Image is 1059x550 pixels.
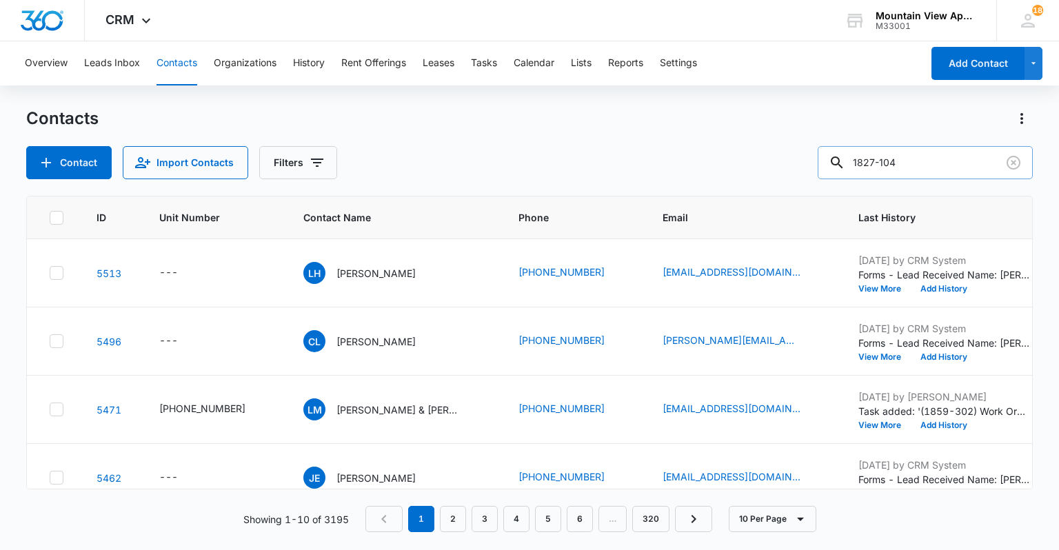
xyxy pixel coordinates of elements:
[303,467,325,489] span: JE
[518,401,629,418] div: Phone - (515) 686-1611 - Select to Edit Field
[632,506,669,532] a: Page 320
[408,506,434,532] em: 1
[567,506,593,532] a: Page 6
[471,41,497,85] button: Tasks
[214,41,276,85] button: Organizations
[336,266,416,281] p: [PERSON_NAME]
[858,267,1031,282] p: Forms - Lead Received Name: [PERSON_NAME] Email: [PERSON_NAME][EMAIL_ADDRESS][DOMAIN_NAME] Phone:...
[336,403,461,417] p: [PERSON_NAME] & [PERSON_NAME]
[818,146,1033,179] input: Search Contacts
[911,421,977,429] button: Add History
[729,506,816,532] button: 10 Per Page
[303,467,441,489] div: Contact Name - Jessica Evig - Select to Edit Field
[663,401,825,418] div: Email - tsavom13@gmail.com - Select to Edit Field
[608,41,643,85] button: Reports
[663,333,825,349] div: Email - leptich.colette22@gmail.com - Select to Edit Field
[535,506,561,532] a: Page 5
[1011,108,1033,130] button: Actions
[105,12,134,27] span: CRM
[303,330,325,352] span: CL
[911,353,977,361] button: Add History
[25,41,68,85] button: Overview
[518,265,605,279] a: [PHONE_NUMBER]
[303,398,485,420] div: Contact Name - Lindsay Morgan Peroutka & Nathan Peroutka- Bigus - Select to Edit Field
[518,333,629,349] div: Phone - (619) 518-8602 - Select to Edit Field
[97,336,121,347] a: Navigate to contact details page for Colette Leptich
[243,512,349,527] p: Showing 1-10 of 3195
[303,262,325,284] span: LH
[159,265,203,281] div: Unit Number - - Select to Edit Field
[84,41,140,85] button: Leads Inbox
[1002,152,1025,174] button: Clear
[660,41,697,85] button: Settings
[663,469,825,486] div: Email - jessylovesjourney@gmail.com - Select to Edit Field
[518,333,605,347] a: [PHONE_NUMBER]
[518,469,605,484] a: [PHONE_NUMBER]
[159,401,245,416] div: [PHONE_NUMBER]
[858,321,1031,336] p: [DATE] by CRM System
[518,210,609,225] span: Phone
[1032,5,1043,16] div: notifications count
[303,330,441,352] div: Contact Name - Colette Leptich - Select to Edit Field
[159,333,203,349] div: Unit Number - - Select to Edit Field
[514,41,554,85] button: Calendar
[858,353,911,361] button: View More
[518,265,629,281] div: Phone - (814) 980-5065 - Select to Edit Field
[423,41,454,85] button: Leases
[123,146,248,179] button: Import Contacts
[303,210,465,225] span: Contact Name
[259,146,337,179] button: Filters
[858,472,1031,487] p: Forms - Lead Received Name: [PERSON_NAME] Email: [PERSON_NAME][EMAIL_ADDRESS][DOMAIN_NAME] Phone:...
[663,469,800,484] a: [EMAIL_ADDRESS][DOMAIN_NAME]
[159,469,203,486] div: Unit Number - - Select to Edit Field
[911,285,977,293] button: Add History
[26,108,99,129] h1: Contacts
[472,506,498,532] a: Page 3
[876,10,976,21] div: account name
[518,401,605,416] a: [PHONE_NUMBER]
[663,401,800,416] a: [EMAIL_ADDRESS][DOMAIN_NAME]
[159,401,270,418] div: Unit Number - 545-1859-302 - Select to Edit Field
[858,253,1031,267] p: [DATE] by CRM System
[365,506,712,532] nav: Pagination
[336,471,416,485] p: [PERSON_NAME]
[97,404,121,416] a: Navigate to contact details page for Lindsay Morgan Peroutka & Nathan Peroutka- Bigus
[858,404,1031,418] p: Task added: '(1859-302) Work Order '
[858,421,911,429] button: View More
[303,262,441,284] div: Contact Name - Lucy Howard - Select to Edit Field
[440,506,466,532] a: Page 2
[97,472,121,484] a: Navigate to contact details page for Jessica Evig
[503,506,529,532] a: Page 4
[336,334,416,349] p: [PERSON_NAME]
[571,41,592,85] button: Lists
[518,469,629,486] div: Phone - (720) 318-9124 - Select to Edit Field
[663,265,800,279] a: [EMAIL_ADDRESS][DOMAIN_NAME]
[159,265,178,281] div: ---
[675,506,712,532] a: Next Page
[97,210,106,225] span: ID
[157,41,197,85] button: Contacts
[26,146,112,179] button: Add Contact
[858,336,1031,350] p: Forms - Lead Received Name: [PERSON_NAME] Email: [PERSON_NAME][EMAIL_ADDRESS][DOMAIN_NAME] Phone:...
[159,333,178,349] div: ---
[293,41,325,85] button: History
[931,47,1025,80] button: Add Contact
[858,285,911,293] button: View More
[858,458,1031,472] p: [DATE] by CRM System
[858,389,1031,404] p: [DATE] by [PERSON_NAME]
[1032,5,1043,16] span: 18
[858,210,1011,225] span: Last History
[159,210,270,225] span: Unit Number
[303,398,325,420] span: LM
[663,210,805,225] span: Email
[159,469,178,486] div: ---
[341,41,406,85] button: Rent Offerings
[97,267,121,279] a: Navigate to contact details page for Lucy Howard
[663,265,825,281] div: Email - lucyhoward@professionalcompanypages.com - Select to Edit Field
[876,21,976,31] div: account id
[663,333,800,347] a: [PERSON_NAME][EMAIL_ADDRESS][DOMAIN_NAME]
